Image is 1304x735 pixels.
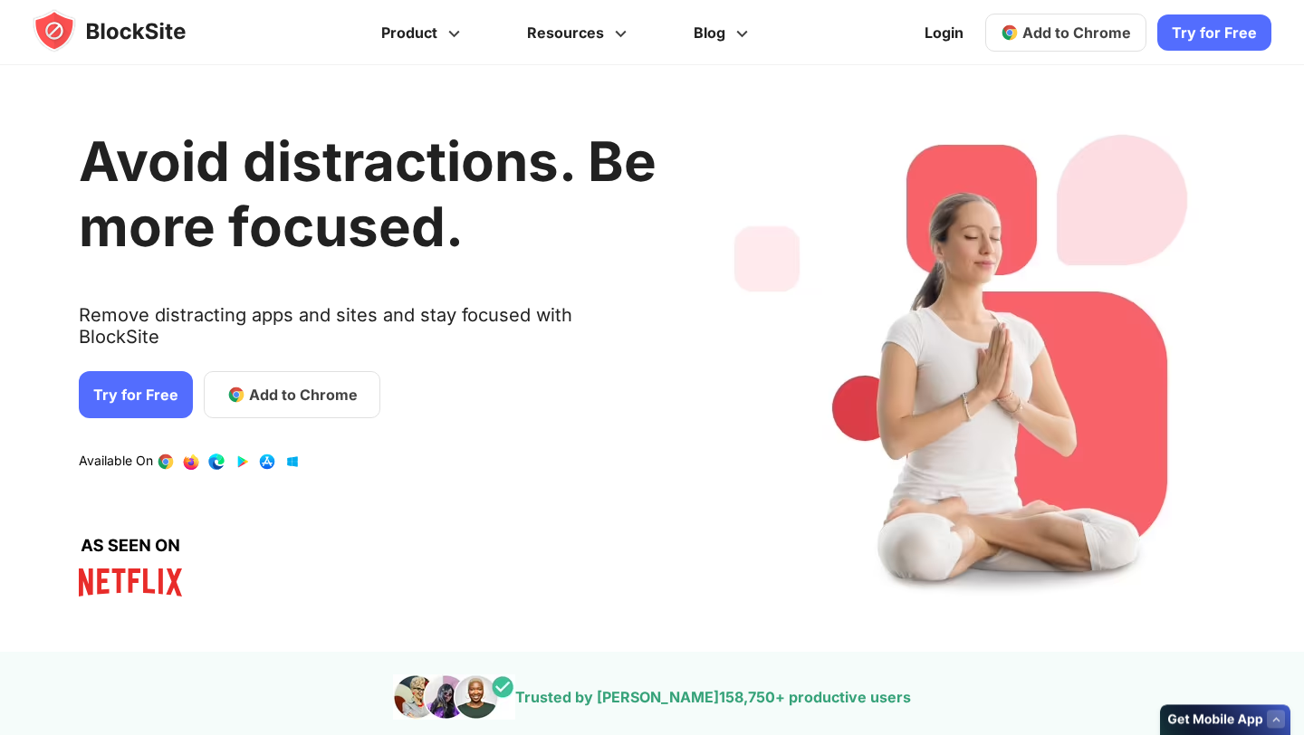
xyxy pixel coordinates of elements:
[914,11,974,54] a: Login
[1022,24,1131,42] span: Add to Chrome
[79,371,193,418] a: Try for Free
[79,304,657,362] text: Remove distracting apps and sites and stay focused with BlockSite
[204,371,380,418] a: Add to Chrome
[985,14,1146,52] a: Add to Chrome
[515,688,911,706] text: Trusted by [PERSON_NAME] + productive users
[393,674,515,720] img: pepole images
[33,9,221,52] img: blocksite-icon.5d769676.svg
[79,129,657,259] h1: Avoid distractions. Be more focused.
[719,688,775,706] span: 158,750
[79,453,153,471] text: Available On
[249,384,358,406] span: Add to Chrome
[1001,24,1019,42] img: chrome-icon.svg
[1157,14,1271,51] a: Try for Free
